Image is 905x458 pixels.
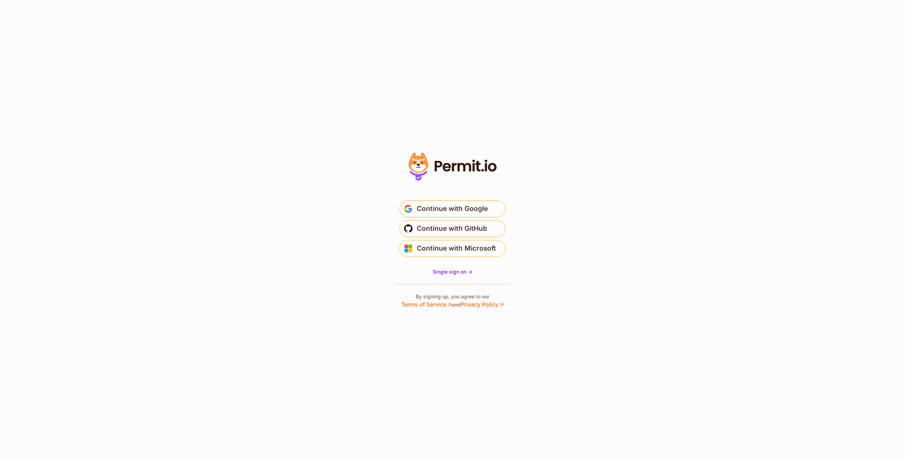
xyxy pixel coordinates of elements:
[433,269,472,275] span: Single sign on ->
[401,301,452,308] a: Terms of Service ↗
[433,268,472,275] a: Single sign on ->
[461,301,504,308] a: Privacy Policy ↗
[417,203,488,214] span: Continue with Google
[401,293,504,309] p: By signing up, you agree to our and
[399,240,506,257] button: Continue with Microsoft
[417,243,496,254] span: Continue with Microsoft
[417,223,487,234] span: Continue with GitHub
[399,200,506,217] button: Continue with Google
[399,220,506,237] button: Continue with GitHub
